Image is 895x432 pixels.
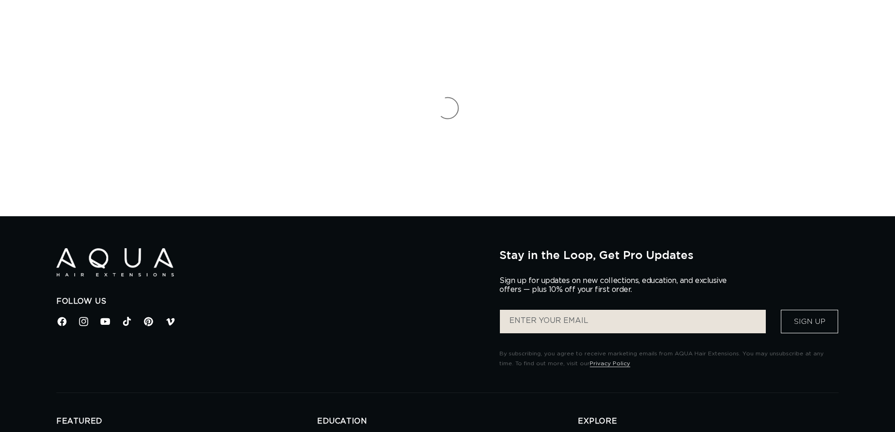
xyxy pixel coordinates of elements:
[499,276,734,294] p: Sign up for updates on new collections, education, and exclusive offers — plus 10% off your first...
[499,248,839,261] h2: Stay in the Loop, Get Pro Updates
[781,310,838,333] button: Sign Up
[500,310,766,333] input: ENTER YOUR EMAIL
[56,248,174,277] img: Aqua Hair Extensions
[590,361,630,366] a: Privacy Policy
[499,349,839,369] p: By subscribing, you agree to receive marketing emails from AQUA Hair Extensions. You may unsubscr...
[56,297,485,306] h2: Follow Us
[56,416,317,426] h2: FEATURED
[578,416,839,426] h2: EXPLORE
[317,416,578,426] h2: EDUCATION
